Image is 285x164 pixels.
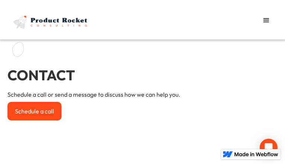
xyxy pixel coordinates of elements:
div: Open Intercom Messenger [260,139,278,157]
div: menu [255,9,278,32]
h1: CONTACT [7,60,75,91]
img: Product Rocket full light logo [11,9,91,32]
a: home [7,9,91,32]
a: Schedule a call [7,102,61,120]
p: Schedule a call or send a message to discuss how we can help you. [7,91,180,98]
img: Made in Webflow [234,152,278,157]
